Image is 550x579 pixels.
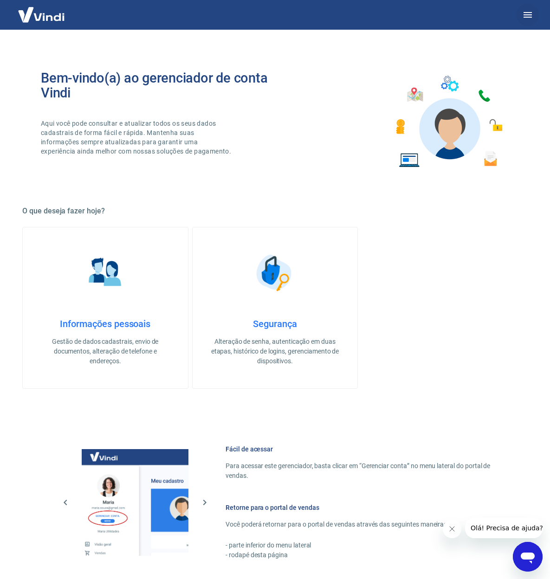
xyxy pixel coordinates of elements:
[192,227,358,389] a: SegurançaSegurançaAlteração de senha, autenticação em duas etapas, histórico de logins, gerenciam...
[11,0,71,29] img: Vindi
[226,461,505,481] p: Para acessar este gerenciador, basta clicar em “Gerenciar conta” no menu lateral do portal de ven...
[226,550,505,560] p: - rodapé desta página
[38,318,173,329] h4: Informações pessoais
[226,540,505,550] p: - parte inferior do menu lateral
[41,71,275,100] h2: Bem-vindo(a) ao gerenciador de conta Vindi
[465,518,543,538] iframe: Mensagem da empresa
[226,444,505,454] h6: Fácil de acessar
[388,71,509,173] img: Imagem de um avatar masculino com diversos icones exemplificando as funcionalidades do gerenciado...
[6,6,78,14] span: Olá! Precisa de ajuda?
[226,503,505,512] h6: Retorne para o portal de vendas
[226,520,505,529] p: Você poderá retornar para o portal de vendas através das seguintes maneiras:
[443,520,461,538] iframe: Fechar mensagem
[22,227,188,389] a: Informações pessoaisInformações pessoaisGestão de dados cadastrais, envio de documentos, alteraçã...
[22,206,528,216] h5: O que deseja fazer hoje?
[252,250,298,296] img: Segurança
[41,119,233,156] p: Aqui você pode consultar e atualizar todos os seus dados cadastrais de forma fácil e rápida. Mant...
[82,449,188,556] img: Imagem da dashboard mostrando o botão de gerenciar conta na sidebar no lado esquerdo
[82,250,129,296] img: Informações pessoais
[207,337,343,366] p: Alteração de senha, autenticação em duas etapas, histórico de logins, gerenciamento de dispositivos.
[207,318,343,329] h4: Segurança
[38,337,173,366] p: Gestão de dados cadastrais, envio de documentos, alteração de telefone e endereços.
[513,542,543,572] iframe: Botão para abrir a janela de mensagens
